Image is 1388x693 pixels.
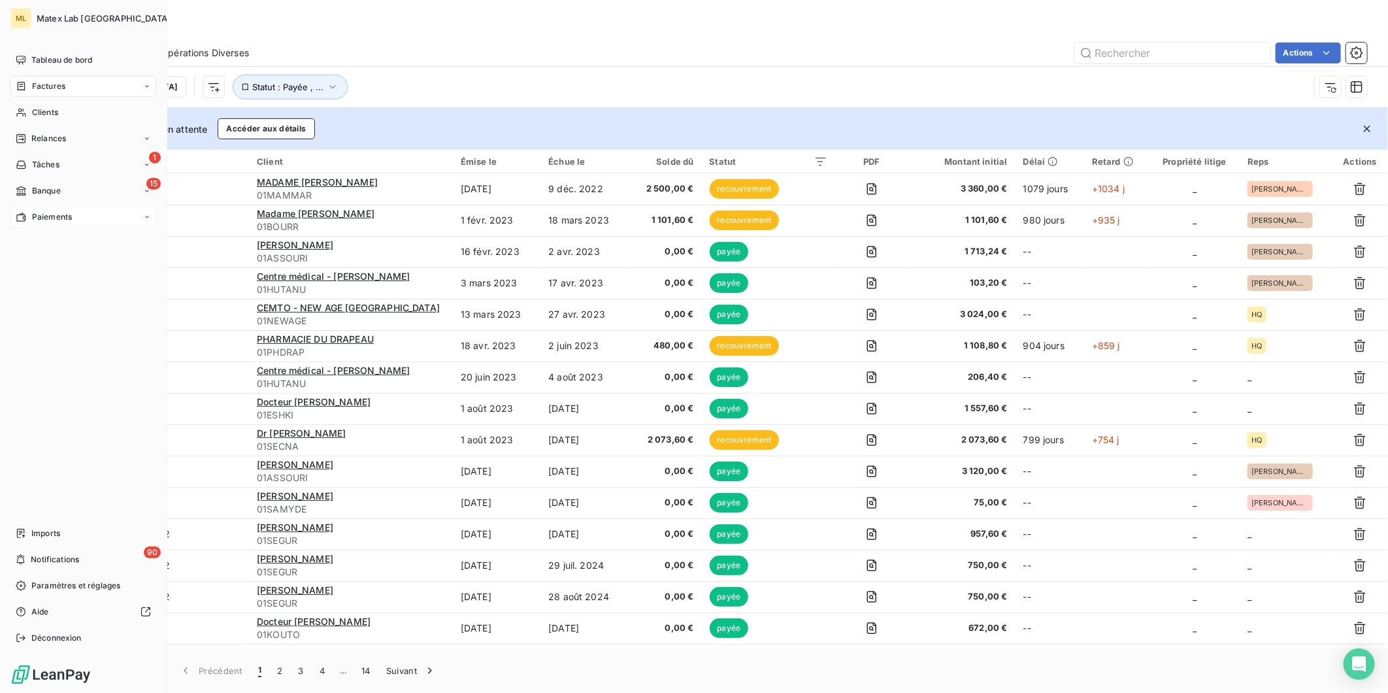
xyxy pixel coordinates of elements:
td: [DATE] [540,487,629,518]
span: Banque [32,185,61,197]
div: Délai [1023,156,1076,167]
span: 01SAMYDE [257,503,445,516]
td: 27 avr. 2023 [540,299,629,330]
button: 1 [250,657,269,685]
span: Madame [PERSON_NAME] [257,208,374,219]
span: 3 360,00 € [916,182,1007,195]
span: Aide [31,606,49,618]
span: Déconnexion [31,632,82,644]
td: -- [1016,518,1084,550]
td: 1 févr. 2023 [453,205,540,236]
span: 1 101,60 € [638,214,694,227]
span: 90 [144,547,161,558]
span: 3 024,00 € [916,308,1007,321]
td: 2 avr. 2023 [540,236,629,267]
span: 0,00 € [638,245,694,258]
span: 1 [149,152,161,163]
span: 0,00 € [638,559,694,572]
span: _ [1193,560,1197,571]
span: 01MAMMAR [257,189,445,202]
span: Tableau de bord [31,54,92,66]
a: Aide [10,601,156,622]
td: -- [1016,644,1084,675]
span: 01ASSOURI [257,252,445,265]
span: [PERSON_NAME] [257,490,333,501]
td: -- [1016,456,1084,487]
span: HQ [1251,311,1262,318]
span: [PERSON_NAME] [257,459,333,470]
input: Rechercher [1074,42,1270,63]
span: payée [710,524,749,544]
td: 799 jours [1016,424,1084,456]
div: Montant initial [916,156,1007,167]
div: Actions [1340,156,1380,167]
span: payée [710,618,749,638]
div: Solde dû [638,156,694,167]
span: 01HUTANU [257,377,445,390]
td: -- [1016,613,1084,644]
span: [PERSON_NAME] [257,647,333,658]
button: Actions [1276,42,1341,63]
span: _ [1193,622,1197,634]
span: payée [710,556,749,575]
span: recouvrement [710,211,780,230]
span: +859 j [1092,340,1120,351]
td: -- [1016,236,1084,267]
span: [PERSON_NAME] [1251,248,1309,256]
span: 957,60 € [916,528,1007,541]
button: 4 [312,657,333,685]
span: 672,00 € [916,622,1007,635]
td: [DATE] [453,644,540,675]
span: _ [1193,246,1197,257]
span: [PERSON_NAME] [1251,216,1309,224]
span: [PERSON_NAME] [1251,467,1309,475]
span: 01KOUTO [257,628,445,641]
span: 0,00 € [638,528,694,541]
td: -- [1016,393,1084,424]
button: 2 [269,657,290,685]
span: payée [710,242,749,262]
div: Open Intercom Messenger [1344,649,1375,680]
span: +754 j [1092,434,1119,445]
span: [PERSON_NAME] [257,239,333,250]
span: _ [1193,371,1197,382]
span: _ [1193,214,1197,226]
img: Logo LeanPay [10,664,91,685]
button: Statut : Payée , ... [233,75,348,99]
span: PHARMACIE DU DRAPEAU [257,333,374,345]
span: 206,40 € [916,371,1007,384]
span: CEMTO - NEW AGE [GEOGRAPHIC_DATA] [257,302,440,313]
span: recouvrement [710,179,780,199]
td: [DATE] [453,456,540,487]
td: [DATE] [540,613,629,644]
span: Docteur [PERSON_NAME] [257,396,371,407]
td: 1 août 2023 [453,393,540,424]
td: -- [1016,362,1084,393]
span: 0,00 € [638,277,694,290]
span: Imports [31,528,60,539]
span: payée [710,273,749,293]
div: Propriété litige [1157,156,1232,167]
span: [PERSON_NAME] [1251,185,1309,193]
span: _ [1248,560,1251,571]
td: 18 avr. 2023 [453,330,540,362]
span: 01SEGUR [257,534,445,547]
span: [PERSON_NAME] [257,553,333,564]
span: MADAME [PERSON_NAME] [257,177,378,188]
span: 750,00 € [916,559,1007,572]
td: -- [1016,267,1084,299]
td: [DATE] [453,613,540,644]
button: Accéder aux détails [218,118,314,139]
td: [DATE] [540,644,629,675]
span: 01HUTANU [257,283,445,296]
span: 1 108,80 € [916,339,1007,352]
td: 17 avr. 2023 [540,267,629,299]
span: _ [1193,183,1197,194]
span: 0,00 € [638,308,694,321]
span: Relances [31,133,66,144]
button: Précédent [171,657,250,685]
span: +935 j [1092,214,1120,226]
span: 2 073,60 € [638,433,694,447]
td: [DATE] [540,518,629,550]
td: [DATE] [540,456,629,487]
